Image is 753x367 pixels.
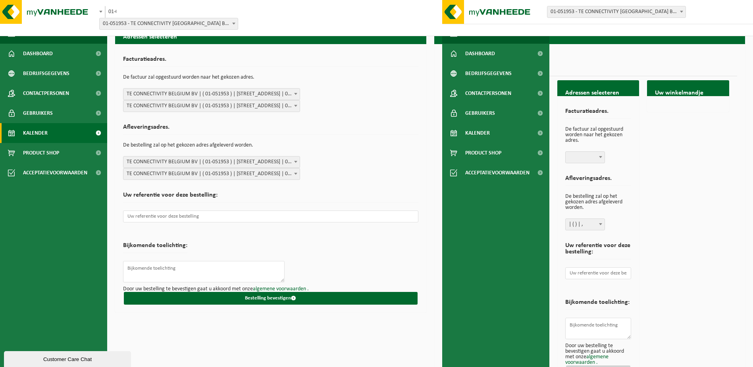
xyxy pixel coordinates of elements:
[123,71,418,84] p: De factuur zal opgestuurd worden naar het gekozen adres.
[565,343,632,365] p: Door uw bestelling te bevestigen gaat u akkoord met onze
[123,211,418,222] input: Uw referentie voor deze bestelling
[547,6,686,17] span: 01-051953 - TE CONNECTIVITY BELGIUM BV - OOSTKAMP
[565,123,632,147] p: De factuur zal opgestuurd worden naar het gekozen adres.
[465,103,495,123] span: Gebruikers
[124,292,418,305] button: Bestelling bevestigen
[123,168,300,180] span: TE CONNECTIVITY BELGIUM BV | ( 01-051953 ) | SIEMENSLAAN 14, 8020 OOSTKAMP | 0465.547.738
[442,44,549,64] a: Dashboard
[442,123,549,143] a: Kalender
[566,219,605,230] span: | ( ) | ,
[565,299,630,310] h2: Bijkomende toelichting:
[100,18,238,29] span: 01-051953 - TE CONNECTIVITY BELGIUM BV - OOSTKAMP
[442,64,549,83] a: Bedrijfsgegevens
[565,218,605,230] span: | ( ) | ,
[123,100,300,112] span: TE CONNECTIVITY BELGIUM BV | ( 01-051953 ) | SIEMENSLAAN 14, 8020 OOSTKAMP | 0465.547.738
[557,84,639,102] h2: Adressen selecteren
[442,163,549,183] a: Acceptatievoorwaarden
[123,242,187,253] h2: Bijkomende toelichting:
[99,18,238,30] span: 01-051953 - TE CONNECTIVITY BELGIUM BV - OOSTKAMP
[23,143,59,163] span: Product Shop
[565,267,632,279] input: Uw referentie voor deze bestelling
[565,242,632,259] h2: Uw referentie voor deze bestelling:
[123,124,418,135] h2: Afleveringsadres.
[105,6,116,17] span: 01-051953 - TE CONNECTIVITY BELGIUM BV - OOSTKAMP
[23,64,69,83] span: Bedrijfsgegevens
[23,83,69,103] span: Contactpersonen
[123,286,418,292] p: Door uw bestelling te bevestigen gaat u akkoord met onze
[23,163,87,183] span: Acceptatievoorwaarden
[123,156,300,168] span: TE CONNECTIVITY BELGIUM BV | ( 01-051953 ) | SIEMENSLAAN 14, 8020 OOSTKAMP | 0465.547.738
[565,175,632,186] h2: Afleveringsadres.
[465,163,530,183] span: Acceptatievoorwaarden
[465,64,512,83] span: Bedrijfsgegevens
[547,6,686,18] span: 01-051953 - TE CONNECTIVITY BELGIUM BV - OOSTKAMP
[465,123,490,143] span: Kalender
[23,103,53,123] span: Gebruikers
[4,350,133,367] iframe: chat widget
[442,83,549,103] a: Contactpersonen
[465,44,495,64] span: Dashboard
[123,139,418,152] p: De bestelling zal op het gekozen adres afgeleverd worden.
[465,143,501,163] span: Product Shop
[123,89,300,100] span: TE CONNECTIVITY BELGIUM BV | ( 01-051953 ) | SIEMENSLAAN 14, 8020 OOSTKAMP | 0465.547.738
[23,44,53,64] span: Dashboard
[123,192,418,203] h2: Uw referentie voor deze bestelling:
[647,84,729,102] h2: Uw winkelmandje
[123,56,418,67] h2: Facturatieadres.
[442,143,549,163] a: Product Shop
[105,6,106,18] span: 01-051953 - TE CONNECTIVITY BELGIUM BV - OOSTKAMP
[565,354,609,365] a: algemene voorwaarden .
[465,83,511,103] span: Contactpersonen
[253,286,309,292] a: algemene voorwaarden .
[123,168,300,180] span: TE CONNECTIVITY BELGIUM BV | ( 01-051953 ) | SIEMENSLAAN 14, 8020 OOSTKAMP | 0465.547.738
[23,123,48,143] span: Kalender
[442,103,549,123] a: Gebruikers
[565,190,632,214] p: De bestelling zal op het gekozen adres afgeleverd worden.
[123,88,300,100] span: TE CONNECTIVITY BELGIUM BV | ( 01-051953 ) | SIEMENSLAAN 14, 8020 OOSTKAMP | 0465.547.738
[565,108,632,119] h2: Facturatieadres.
